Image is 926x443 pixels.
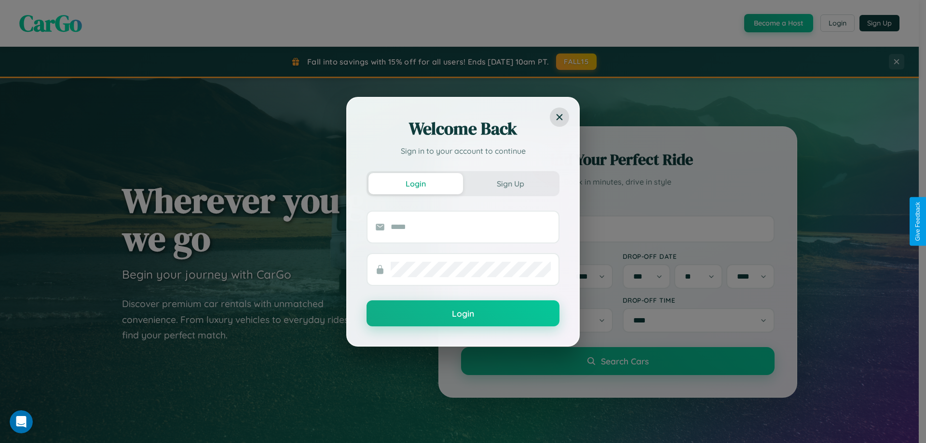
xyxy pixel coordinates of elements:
[368,173,463,194] button: Login
[463,173,558,194] button: Sign Up
[367,145,559,157] p: Sign in to your account to continue
[10,410,33,433] iframe: Intercom live chat
[914,202,921,241] div: Give Feedback
[367,300,559,326] button: Login
[367,117,559,140] h2: Welcome Back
